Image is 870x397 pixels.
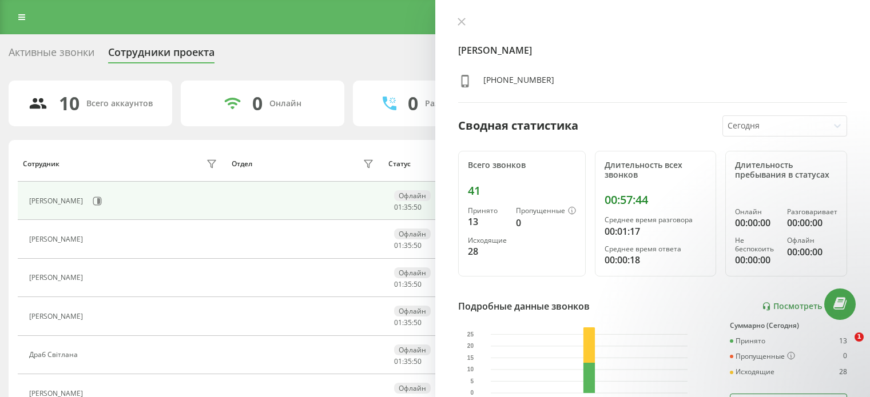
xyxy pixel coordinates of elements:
iframe: Intercom live chat [831,332,859,360]
text: 15 [467,355,474,361]
div: [PHONE_NUMBER] [483,74,554,91]
div: 13 [468,215,507,228]
text: 5 [470,378,474,384]
div: : : [394,203,422,211]
span: 01 [394,240,402,250]
div: Среднее время разговора [605,216,707,224]
span: 50 [414,356,422,366]
div: Принято [468,207,507,215]
div: Пропущенные [516,207,576,216]
text: 20 [467,343,474,349]
div: Подробные данные звонков [458,299,590,313]
div: Онлайн [269,99,301,109]
div: : : [394,280,422,288]
span: 35 [404,240,412,250]
span: 35 [404,318,412,327]
span: 50 [414,240,422,250]
div: Сотрудник [23,160,59,168]
span: 01 [394,318,402,327]
span: 50 [414,202,422,212]
div: Среднее время ответа [605,245,707,253]
div: Офлайн [394,190,431,201]
div: Исходящие [468,236,507,244]
div: 00:00:18 [605,253,707,267]
div: [PERSON_NAME] [29,312,86,320]
div: [PERSON_NAME] [29,197,86,205]
div: : : [394,358,422,366]
div: Офлайн [394,228,431,239]
div: 28 [468,244,507,258]
div: 0 [252,93,263,114]
span: 50 [414,279,422,289]
span: 01 [394,356,402,366]
h4: [PERSON_NAME] [458,43,848,57]
span: 35 [404,279,412,289]
div: Офлайн [394,306,431,316]
div: 00:01:17 [605,224,707,238]
span: 01 [394,279,402,289]
div: Разговаривают [425,99,487,109]
span: 35 [404,356,412,366]
div: 0 [408,93,418,114]
div: Офлайн [394,344,431,355]
text: 0 [470,390,474,396]
span: 35 [404,202,412,212]
div: 10 [59,93,80,114]
div: 28 [839,368,847,376]
div: Офлайн [394,383,431,394]
div: Драб Світлана [29,351,81,359]
div: 0 [516,216,576,230]
div: 00:57:44 [605,193,707,207]
span: 1 [855,332,864,342]
span: 01 [394,202,402,212]
div: Всего аккаунтов [86,99,153,109]
div: Статус [388,160,411,168]
div: Длительность всех звонков [605,161,707,180]
div: Сводная статистика [458,117,578,134]
div: 41 [468,184,576,198]
span: 50 [414,318,422,327]
div: [PERSON_NAME] [29,235,86,243]
div: : : [394,319,422,327]
div: [PERSON_NAME] [29,274,86,282]
div: Всего звонков [468,161,576,170]
div: Исходящие [730,368,774,376]
div: Отдел [232,160,252,168]
div: : : [394,242,422,250]
text: 25 [467,331,474,338]
text: 10 [467,366,474,372]
div: Сотрудники проекта [108,46,214,64]
div: Офлайн [394,267,431,278]
div: Активные звонки [9,46,94,64]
